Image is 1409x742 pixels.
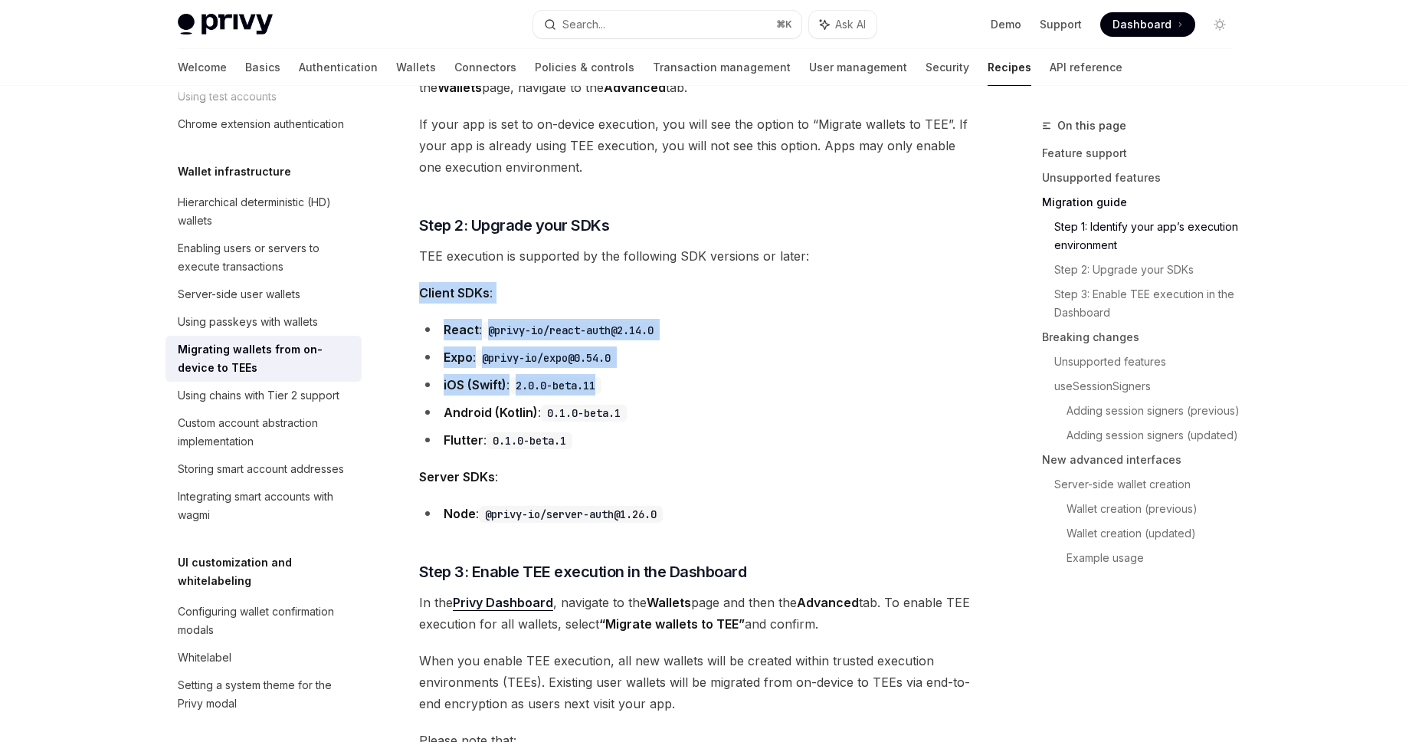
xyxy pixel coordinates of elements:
strong: Wallets [437,80,482,95]
div: Search... [562,15,605,34]
h5: UI customization and whitelabeling [178,553,362,590]
strong: Server SDKs [419,469,495,484]
li: : [419,503,972,524]
a: Using passkeys with wallets [165,308,362,336]
a: User management [809,49,907,86]
strong: Client SDKs [419,285,490,300]
strong: Flutter [444,432,483,448]
a: Unsupported features [1042,166,1244,190]
a: Security [926,49,969,86]
a: Wallets [396,49,436,86]
strong: iOS (Swift) [444,377,506,392]
a: Authentication [299,49,378,86]
div: Chrome extension authentication [178,115,344,133]
a: Transaction management [653,49,791,86]
a: Welcome [178,49,227,86]
li: : [419,374,972,396]
h5: Wallet infrastructure [178,163,291,181]
li: : [419,319,972,340]
span: Ask AI [835,17,866,32]
a: Hierarchical deterministic (HD) wallets [165,189,362,235]
div: Storing smart account addresses [178,460,344,478]
strong: Node [444,506,476,521]
a: Wallet creation (updated) [1067,521,1244,546]
a: Custom account abstraction implementation [165,409,362,455]
code: 0.1.0-beta.1 [487,432,572,449]
a: Basics [245,49,280,86]
span: On this page [1057,117,1126,135]
a: Whitelabel [165,644,362,671]
code: 0.1.0-beta.1 [541,405,627,422]
span: When you enable TEE execution, all new wallets will be created within trusted execution environme... [419,650,972,714]
code: @privy-io/react-auth@2.14.0 [482,322,660,339]
a: New advanced interfaces [1042,448,1244,472]
div: Enabling users or servers to execute transactions [178,239,352,276]
a: Enabling users or servers to execute transactions [165,235,362,281]
button: Ask AI [809,11,877,38]
div: Integrating smart accounts with wagmi [178,488,352,524]
a: Example usage [1067,546,1244,570]
span: TEE execution is supported by the following SDK versions or later: [419,245,972,267]
strong: Advanced [604,80,666,95]
div: Using chains with Tier 2 support [178,386,339,405]
a: Adding session signers (updated) [1067,423,1244,448]
strong: Wallets [647,595,691,610]
span: If your app is set to on-device execution, you will see the option to “Migrate wallets to TEE”. I... [419,113,972,178]
a: Using chains with Tier 2 support [165,382,362,409]
a: Setting a system theme for the Privy modal [165,671,362,717]
button: Search...⌘K [533,11,801,38]
span: : [419,466,972,488]
a: Storing smart account addresses [165,455,362,483]
a: Recipes [988,49,1031,86]
strong: React [444,322,479,337]
button: Toggle dark mode [1207,12,1232,37]
span: : [419,282,972,304]
a: Support [1040,17,1082,32]
a: Step 1: Identify your app’s execution environment [1054,215,1244,258]
img: light logo [178,14,273,35]
span: Step 2: Upgrade your SDKs [419,215,610,236]
a: Connectors [454,49,516,86]
strong: Android (Kotlin) [444,405,538,420]
a: Adding session signers (previous) [1067,399,1244,423]
span: Dashboard [1112,17,1171,32]
a: API reference [1050,49,1122,86]
a: Migrating wallets from on-device to TEEs [165,336,362,382]
a: Demo [991,17,1021,32]
div: Whitelabel [178,648,231,667]
div: Using passkeys with wallets [178,313,318,331]
div: Hierarchical deterministic (HD) wallets [178,193,352,230]
strong: Advanced [797,595,859,610]
a: Wallet creation (previous) [1067,497,1244,521]
div: Server-side user wallets [178,285,300,304]
a: Integrating smart accounts with wagmi [165,483,362,529]
div: Migrating wallets from on-device to TEEs [178,340,352,377]
a: Server-side wallet creation [1054,472,1244,497]
strong: “Migrate wallets to TEE” [599,616,745,632]
li: : [419,429,972,451]
span: Step 3: Enable TEE execution in the Dashboard [419,561,747,583]
div: Setting a system theme for the Privy modal [178,676,352,713]
a: Configuring wallet confirmation modals [165,598,362,644]
a: Privy Dashboard [453,595,553,611]
li: : [419,402,972,423]
code: @privy-io/expo@0.54.0 [476,350,617,366]
a: Unsupported features [1054,350,1244,374]
a: Dashboard [1100,12,1195,37]
a: useSessionSigners [1054,374,1244,399]
span: ⌘ K [776,18,792,31]
div: Custom account abstraction implementation [178,414,352,451]
a: Step 3: Enable TEE execution in the Dashboard [1054,282,1244,325]
a: Feature support [1042,141,1244,166]
code: 2.0.0-beta.11 [510,377,601,394]
a: Step 2: Upgrade your SDKs [1054,258,1244,282]
a: Server-side user wallets [165,281,362,308]
li: : [419,346,972,368]
div: Configuring wallet confirmation modals [178,602,352,639]
a: Policies & controls [535,49,634,86]
code: @privy-io/server-auth@1.26.0 [479,506,663,523]
strong: Expo [444,350,473,365]
a: Breaking changes [1042,325,1244,350]
span: In the , navigate to the page and then the tab. To enable TEE execution for all wallets, select a... [419,592,972,635]
a: Chrome extension authentication [165,110,362,138]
